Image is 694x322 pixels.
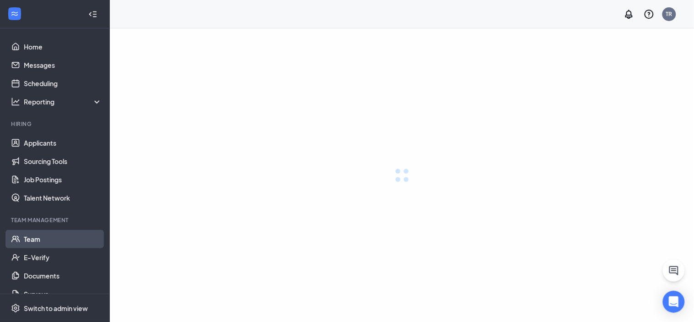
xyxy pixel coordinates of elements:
a: Scheduling [24,74,102,93]
a: Talent Network [24,189,102,207]
div: Reporting [24,97,102,106]
a: Job Postings [24,170,102,189]
a: Team [24,230,102,248]
a: Documents [24,267,102,285]
svg: Analysis [11,97,20,106]
svg: Notifications [624,9,635,20]
a: Home [24,38,102,56]
a: Messages [24,56,102,74]
div: Team Management [11,216,100,224]
a: Surveys [24,285,102,303]
svg: Collapse [88,10,97,19]
div: Hiring [11,120,100,128]
div: TR [666,10,672,18]
a: Applicants [24,134,102,152]
svg: Settings [11,304,20,313]
button: ChatActive [663,260,685,282]
a: E-Verify [24,248,102,267]
div: Switch to admin view [24,304,88,313]
div: Open Intercom Messenger [663,291,685,313]
svg: ChatActive [668,265,679,276]
svg: WorkstreamLogo [10,9,19,18]
a: Sourcing Tools [24,152,102,170]
svg: QuestionInfo [644,9,655,20]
